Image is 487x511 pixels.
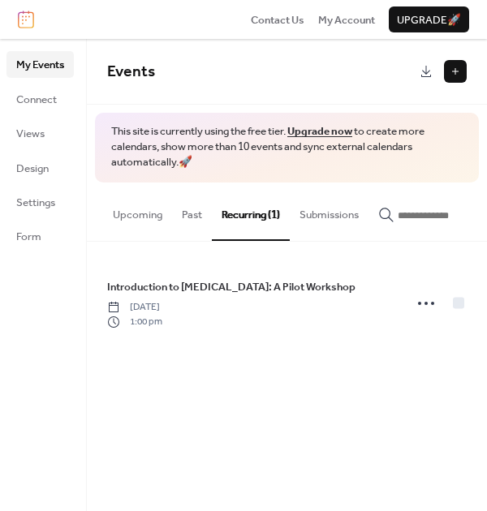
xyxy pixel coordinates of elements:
[290,182,368,239] button: Submissions
[6,51,74,77] a: My Events
[107,278,356,296] a: Introduction to [MEDICAL_DATA]: A Pilot Workshop
[212,182,290,241] button: Recurring (1)
[16,195,55,211] span: Settings
[16,92,57,108] span: Connect
[18,11,34,28] img: logo
[251,11,304,28] a: Contact Us
[103,182,172,239] button: Upcoming
[16,229,41,245] span: Form
[6,155,74,181] a: Design
[389,6,469,32] button: Upgrade🚀
[111,124,463,170] span: This site is currently using the free tier. to create more calendars, show more than 10 events an...
[107,57,155,87] span: Events
[6,120,74,146] a: Views
[16,57,64,73] span: My Events
[107,279,356,295] span: Introduction to [MEDICAL_DATA]: A Pilot Workshop
[318,12,375,28] span: My Account
[318,11,375,28] a: My Account
[397,12,461,28] span: Upgrade 🚀
[251,12,304,28] span: Contact Us
[16,126,45,142] span: Views
[16,161,49,177] span: Design
[172,182,212,239] button: Past
[287,121,352,142] a: Upgrade now
[107,315,162,329] span: 1:00 pm
[107,300,162,315] span: [DATE]
[6,223,74,249] a: Form
[6,189,74,215] a: Settings
[6,86,74,112] a: Connect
